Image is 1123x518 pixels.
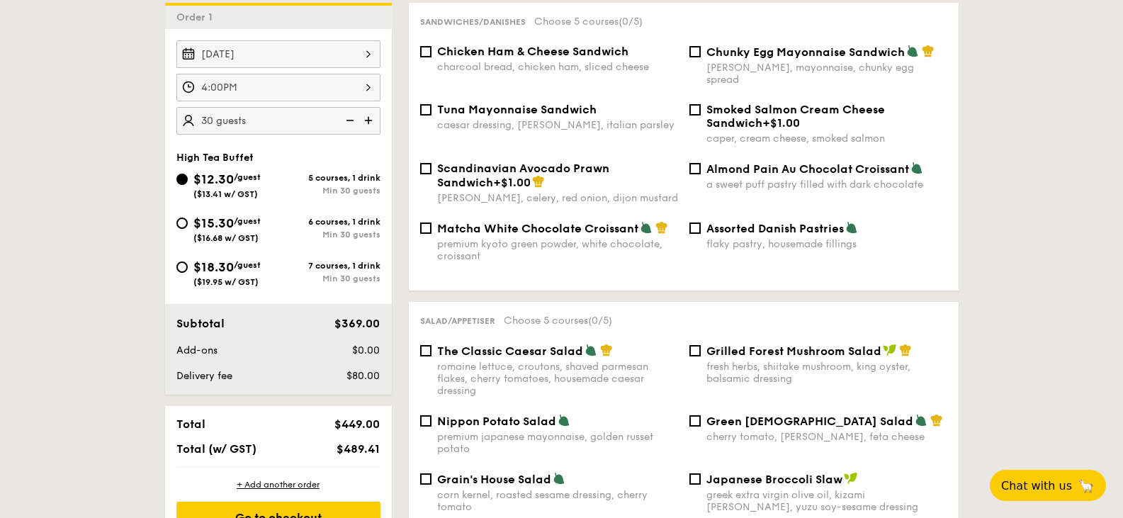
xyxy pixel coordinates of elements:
[337,442,380,456] span: $489.41
[420,415,431,427] input: Nippon Potato Saladpremium japanese mayonnaise, golden russet potato
[193,233,259,243] span: ($16.68 w/ GST)
[689,104,701,116] input: Smoked Salmon Cream Cheese Sandwich+$1.00caper, cream cheese, smoked salmon
[619,16,643,28] span: (0/5)
[234,216,261,226] span: /guest
[844,472,858,485] img: icon-vegan.f8ff3823.svg
[176,152,254,164] span: High Tea Buffet
[176,74,380,101] input: Event time
[706,103,885,130] span: Smoked Salmon Cream Cheese Sandwich
[706,179,947,191] div: a sweet puff pastry filled with dark chocolate
[655,221,668,234] img: icon-chef-hat.a58ddaea.svg
[906,45,919,57] img: icon-vegetarian.fe4039eb.svg
[689,415,701,427] input: Green [DEMOGRAPHIC_DATA] Saladcherry tomato, [PERSON_NAME], feta cheese
[437,415,556,428] span: Nippon Potato Salad
[420,17,526,27] span: Sandwiches/Danishes
[883,344,897,356] img: icon-vegan.f8ff3823.svg
[437,222,638,235] span: Matcha White Chocolate Croissant
[689,46,701,57] input: Chunky Egg Mayonnaise Sandwich[PERSON_NAME], mayonnaise, chunky egg spread
[922,45,935,57] img: icon-chef-hat.a58ddaea.svg
[359,107,380,134] img: icon-add.58712e84.svg
[176,417,205,431] span: Total
[1001,479,1072,492] span: Chat with us
[420,316,495,326] span: Salad/Appetiser
[278,230,380,240] div: Min 30 guests
[176,370,232,382] span: Delivery fee
[420,46,431,57] input: Chicken Ham & Cheese Sandwichcharcoal bread, chicken ham, sliced cheese
[193,189,258,199] span: ($13.41 w/ GST)
[558,414,570,427] img: icon-vegetarian.fe4039eb.svg
[193,215,234,231] span: $15.30
[689,345,701,356] input: Grilled Forest Mushroom Saladfresh herbs, shiitake mushroom, king oyster, balsamic dressing
[176,479,380,490] div: + Add another order
[437,238,678,262] div: premium kyoto green powder, white chocolate, croissant
[176,344,218,356] span: Add-ons
[585,344,597,356] img: icon-vegetarian.fe4039eb.svg
[1078,478,1095,494] span: 🦙
[845,221,858,234] img: icon-vegetarian.fe4039eb.svg
[193,259,234,275] span: $18.30
[534,16,643,28] span: Choose 5 courses
[706,473,842,486] span: Japanese Broccoli Slaw
[762,116,800,130] span: +$1.00
[234,260,261,270] span: /guest
[193,171,234,187] span: $12.30
[334,317,380,330] span: $369.00
[338,107,359,134] img: icon-reduce.1d2dbef1.svg
[706,62,947,86] div: [PERSON_NAME], mayonnaise, chunky egg spread
[420,345,431,356] input: The Classic Caesar Saladromaine lettuce, croutons, shaved parmesan flakes, cherry tomatoes, house...
[176,442,256,456] span: Total (w/ GST)
[278,274,380,283] div: Min 30 guests
[915,414,927,427] img: icon-vegetarian.fe4039eb.svg
[640,221,653,234] img: icon-vegetarian.fe4039eb.svg
[899,344,912,356] img: icon-chef-hat.a58ddaea.svg
[278,261,380,271] div: 7 courses, 1 drink
[278,186,380,196] div: Min 30 guests
[420,473,431,485] input: Grain's House Saladcorn kernel, roasted sesame dressing, cherry tomato
[706,415,913,428] span: Green [DEMOGRAPHIC_DATA] Salad
[193,277,259,287] span: ($19.95 w/ GST)
[493,176,531,189] span: +$1.00
[990,470,1106,501] button: Chat with us🦙
[504,315,612,327] span: Choose 5 courses
[910,162,923,174] img: icon-vegetarian.fe4039eb.svg
[706,431,947,443] div: cherry tomato, [PERSON_NAME], feta cheese
[706,489,947,513] div: greek extra virgin olive oil, kizami [PERSON_NAME], yuzu soy-sesame dressing
[176,261,188,273] input: $18.30/guest($19.95 w/ GST)7 courses, 1 drinkMin 30 guests
[176,107,380,135] input: Number of guests
[588,315,612,327] span: (0/5)
[532,175,545,188] img: icon-chef-hat.a58ddaea.svg
[437,162,609,189] span: Scandinavian Avocado Prawn Sandwich
[706,344,881,358] span: Grilled Forest Mushroom Salad
[706,45,905,59] span: Chunky Egg Mayonnaise Sandwich
[437,103,597,116] span: Tuna Mayonnaise Sandwich
[706,222,844,235] span: Assorted Danish Pastries
[420,104,431,116] input: Tuna Mayonnaise Sandwichcaesar dressing, [PERSON_NAME], italian parsley
[437,473,551,486] span: Grain's House Salad
[689,223,701,234] input: Assorted Danish Pastriesflaky pastry, housemade fillings
[600,344,613,356] img: icon-chef-hat.a58ddaea.svg
[437,344,583,358] span: The Classic Caesar Salad
[437,61,678,73] div: charcoal bread, chicken ham, sliced cheese
[706,133,947,145] div: caper, cream cheese, smoked salmon
[706,238,947,250] div: flaky pastry, housemade fillings
[176,11,218,23] span: Order 1
[278,217,380,227] div: 6 courses, 1 drink
[553,472,565,485] img: icon-vegetarian.fe4039eb.svg
[176,40,380,68] input: Event date
[689,163,701,174] input: Almond Pain Au Chocolat Croissanta sweet puff pastry filled with dark chocolate
[234,172,261,182] span: /guest
[437,192,678,204] div: [PERSON_NAME], celery, red onion, dijon mustard
[437,361,678,397] div: romaine lettuce, croutons, shaved parmesan flakes, cherry tomatoes, housemade caesar dressing
[334,417,380,431] span: $449.00
[176,317,225,330] span: Subtotal
[706,361,947,385] div: fresh herbs, shiitake mushroom, king oyster, balsamic dressing
[420,223,431,234] input: Matcha White Chocolate Croissantpremium kyoto green powder, white chocolate, croissant
[437,45,628,58] span: Chicken Ham & Cheese Sandwich
[176,218,188,229] input: $15.30/guest($16.68 w/ GST)6 courses, 1 drinkMin 30 guests
[420,163,431,174] input: Scandinavian Avocado Prawn Sandwich+$1.00[PERSON_NAME], celery, red onion, dijon mustard
[689,473,701,485] input: Japanese Broccoli Slawgreek extra virgin olive oil, kizami [PERSON_NAME], yuzu soy-sesame dressing
[346,370,380,382] span: $80.00
[706,162,909,176] span: Almond Pain Au Chocolat Croissant
[437,431,678,455] div: premium japanese mayonnaise, golden russet potato
[278,173,380,183] div: 5 courses, 1 drink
